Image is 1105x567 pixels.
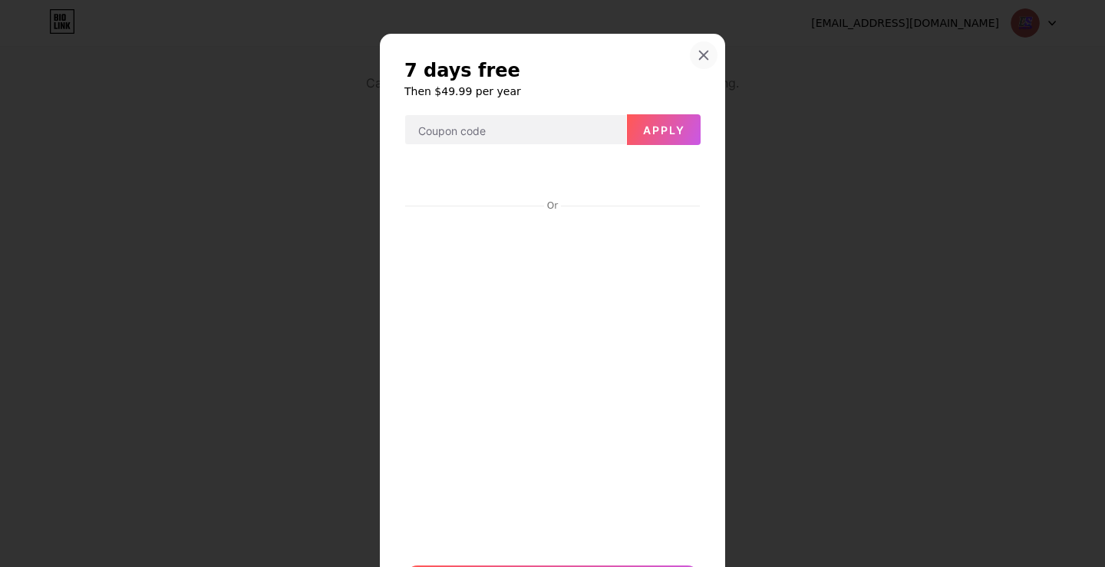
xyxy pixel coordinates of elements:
button: Apply [627,114,701,145]
span: Apply [643,124,685,137]
div: Or [544,199,561,212]
span: 7 days free [404,58,520,83]
iframe: Secure payment input frame [405,158,700,195]
input: Coupon code [405,115,626,146]
iframe: Secure payment input frame [402,213,703,550]
h6: Then $49.99 per year [404,84,701,99]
